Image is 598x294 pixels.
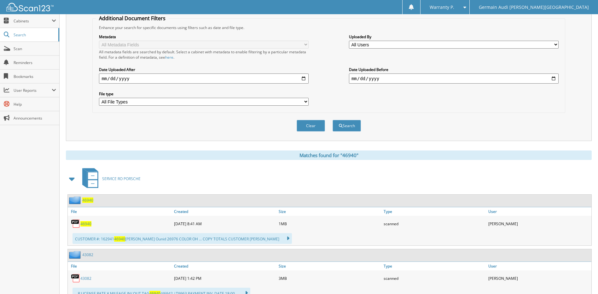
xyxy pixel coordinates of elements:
button: Clear [297,120,325,132]
span: SERVICE RO PORSCHE [102,176,141,181]
button: Search [333,120,361,132]
div: [PERSON_NAME] [487,217,591,230]
a: User [487,207,591,216]
label: Metadata [99,34,309,39]
div: 1MB [277,217,382,230]
div: 3MB [277,272,382,285]
img: folder2.png [69,196,82,204]
span: Announcements [14,115,56,121]
iframe: Chat Widget [566,264,598,294]
a: Created [172,262,277,270]
a: Size [277,207,382,216]
span: Bookmarks [14,74,56,79]
div: scanned [382,217,487,230]
a: Created [172,207,277,216]
a: File [68,207,172,216]
legend: Additional Document Filters [96,15,169,22]
img: PDF.png [71,273,80,283]
label: Date Uploaded Before [349,67,559,72]
a: here [165,55,173,60]
label: File type [99,91,309,97]
span: User Reports [14,88,52,93]
span: Scan [14,46,56,51]
span: Reminders [14,60,56,65]
div: Matches found for "46940" [66,150,592,160]
div: CUSTOMER #: 162941 [PERSON_NAME] Ounid 26976 COLOR OH ... COPY TOTALS CUSTOMER [PERSON_NAME] [73,233,292,244]
div: Enhance your search for specific documents using filters such as date and file type. [96,25,561,30]
span: Search [14,32,55,38]
label: Uploaded By [349,34,559,39]
span: 46940 [114,236,125,242]
div: scanned [382,272,487,285]
a: Type [382,207,487,216]
a: 46940 [80,221,91,226]
div: [DATE] 8:41 AM [172,217,277,230]
a: User [487,262,591,270]
img: scan123-logo-white.svg [6,3,54,11]
a: SERVICE RO PORSCHE [78,166,141,191]
div: [PERSON_NAME] [487,272,591,285]
span: Help [14,102,56,107]
a: Size [277,262,382,270]
div: [DATE] 1:42 PM [172,272,277,285]
input: end [349,73,559,84]
a: Type [382,262,487,270]
a: 43082 [80,276,91,281]
img: PDF.png [71,219,80,228]
span: Cabinets [14,18,52,24]
label: Date Uploaded After [99,67,309,72]
img: folder2.png [69,251,82,259]
span: Warranty P. [430,5,454,9]
input: start [99,73,309,84]
a: 43082 [82,252,93,257]
span: Germain Audi [PERSON_NAME][GEOGRAPHIC_DATA] [479,5,589,9]
div: All metadata fields are searched by default. Select a cabinet with metadata to enable filtering b... [99,49,309,60]
a: 46940 [82,197,93,203]
a: File [68,262,172,270]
